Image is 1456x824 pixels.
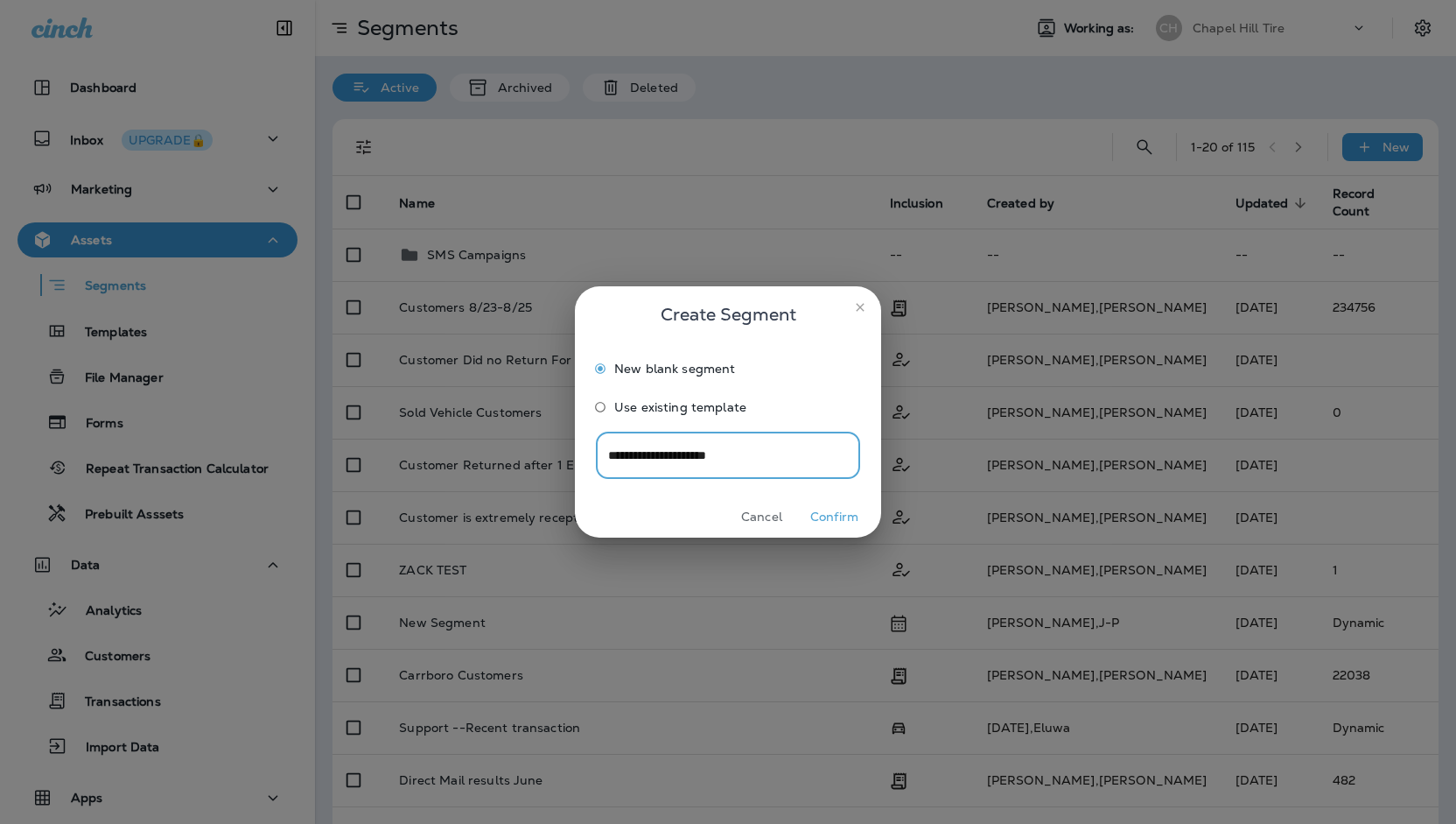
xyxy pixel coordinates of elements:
[846,293,874,321] button: close
[801,504,867,531] button: Confirm
[661,300,796,328] span: Create Segment
[729,504,794,531] button: Cancel
[614,400,746,414] span: Use existing template
[614,362,735,376] span: New blank segment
